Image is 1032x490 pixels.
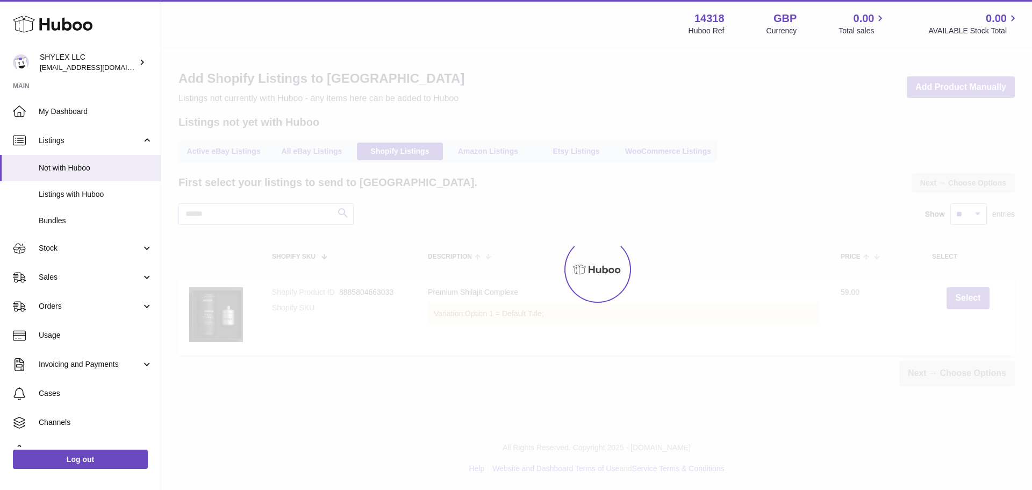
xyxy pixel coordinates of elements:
[39,330,153,340] span: Usage
[40,63,158,72] span: [EMAIL_ADDRESS][DOMAIN_NAME]
[40,52,137,73] div: SHYLEX LLC
[694,11,725,26] strong: 14318
[773,11,797,26] strong: GBP
[689,26,725,36] div: Huboo Ref
[39,388,153,399] span: Cases
[13,450,148,469] a: Log out
[766,26,797,36] div: Currency
[39,417,153,428] span: Channels
[838,26,886,36] span: Total sales
[39,189,153,200] span: Listings with Huboo
[39,216,153,226] span: Bundles
[838,11,886,36] a: 0.00 Total sales
[39,163,153,173] span: Not with Huboo
[39,243,141,253] span: Stock
[39,446,153,457] span: Settings
[928,26,1019,36] span: AVAILABLE Stock Total
[39,136,141,146] span: Listings
[854,11,875,26] span: 0.00
[928,11,1019,36] a: 0.00 AVAILABLE Stock Total
[986,11,1007,26] span: 0.00
[39,359,141,370] span: Invoicing and Payments
[13,54,29,70] img: internalAdmin-14318@internal.huboo.com
[39,106,153,117] span: My Dashboard
[39,272,141,282] span: Sales
[39,301,141,311] span: Orders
